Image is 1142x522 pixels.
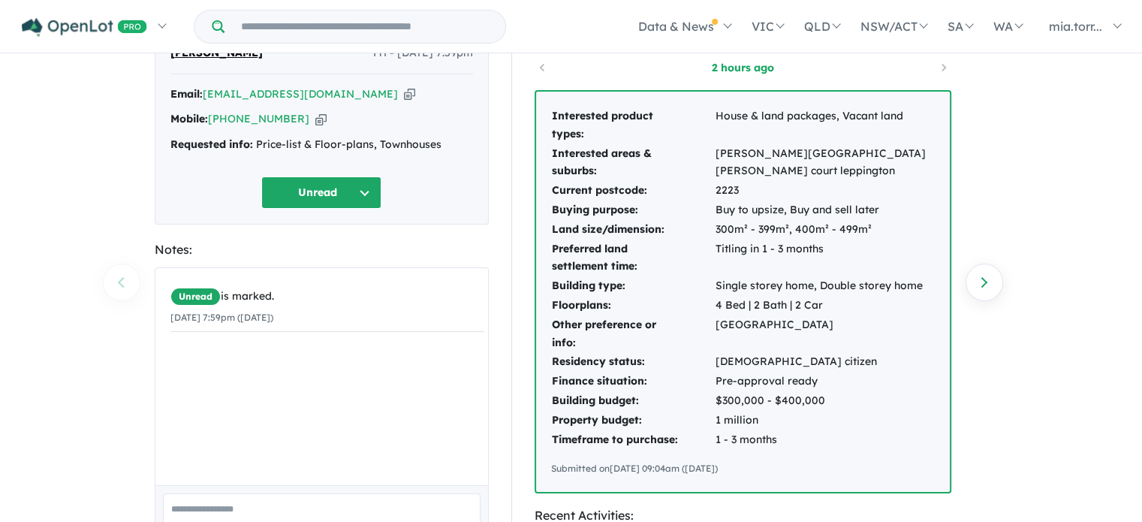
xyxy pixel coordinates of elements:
a: [PHONE_NUMBER] [208,112,309,125]
div: Notes: [155,240,489,260]
div: Submitted on [DATE] 09:04am ([DATE]) [551,461,935,476]
td: Other preference or info: [551,315,715,353]
td: Property budget: [551,411,715,430]
div: is marked. [170,288,484,306]
td: [GEOGRAPHIC_DATA] [715,315,935,353]
div: Price-list & Floor-plans, Townhouses [170,136,473,154]
button: Unread [261,177,381,209]
a: [EMAIL_ADDRESS][DOMAIN_NAME] [203,87,398,101]
td: $300,000 - $400,000 [715,391,935,411]
a: 2 hours ago [679,60,806,75]
td: 1 - 3 months [715,430,935,450]
td: Buy to upsize, Buy and sell later [715,201,935,220]
span: mia.torr... [1049,19,1102,34]
td: House & land packages, Vacant land [715,107,935,144]
td: Pre-approval ready [715,372,935,391]
td: Residency status: [551,352,715,372]
td: Single storey home, Double storey home [715,276,935,296]
small: [DATE] 7:59pm ([DATE]) [170,312,273,323]
span: Unread [170,288,221,306]
td: [DEMOGRAPHIC_DATA] citizen [715,352,935,372]
td: Finance situation: [551,372,715,391]
td: 2223 [715,181,935,201]
strong: Email: [170,87,203,101]
input: Try estate name, suburb, builder or developer [227,11,502,43]
td: Titling in 1 - 3 months [715,240,935,277]
td: Interested areas & suburbs: [551,144,715,182]
td: Building budget: [551,391,715,411]
td: Floorplans: [551,296,715,315]
td: Building type: [551,276,715,296]
td: Buying purpose: [551,201,715,220]
td: 4 Bed | 2 Bath | 2 Car [715,296,935,315]
td: [PERSON_NAME][GEOGRAPHIC_DATA] [PERSON_NAME] court leppington [715,144,935,182]
td: Timeframe to purchase: [551,430,715,450]
img: Openlot PRO Logo White [22,18,147,37]
strong: Requested info: [170,137,253,151]
td: Interested product types: [551,107,715,144]
button: Copy [404,86,415,102]
button: Copy [315,111,327,127]
td: Current postcode: [551,181,715,201]
td: Preferred land settlement time: [551,240,715,277]
strong: Mobile: [170,112,208,125]
td: 1 million [715,411,935,430]
td: Land size/dimension: [551,220,715,240]
td: 300m² - 399m², 400m² - 499m² [715,220,935,240]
